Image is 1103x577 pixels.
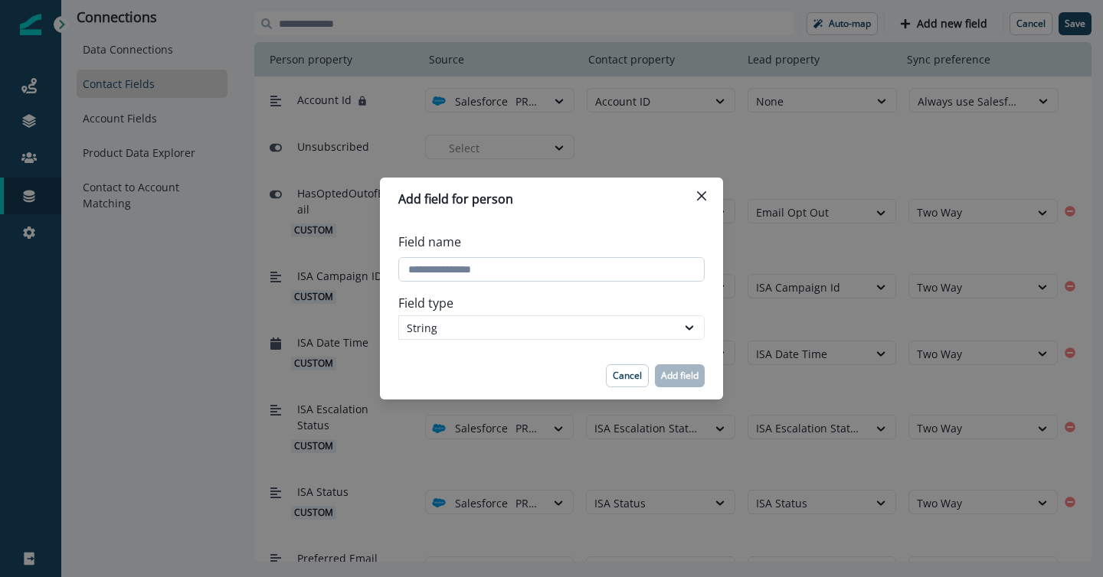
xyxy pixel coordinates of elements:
p: Cancel [613,370,642,381]
button: Close [689,184,714,208]
button: Add field [655,364,705,387]
label: Field type [398,294,696,312]
div: String [407,320,669,336]
p: Add field [661,370,699,381]
button: Cancel [606,364,649,387]
p: Field name [398,233,461,251]
p: Add field for person [398,190,513,208]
